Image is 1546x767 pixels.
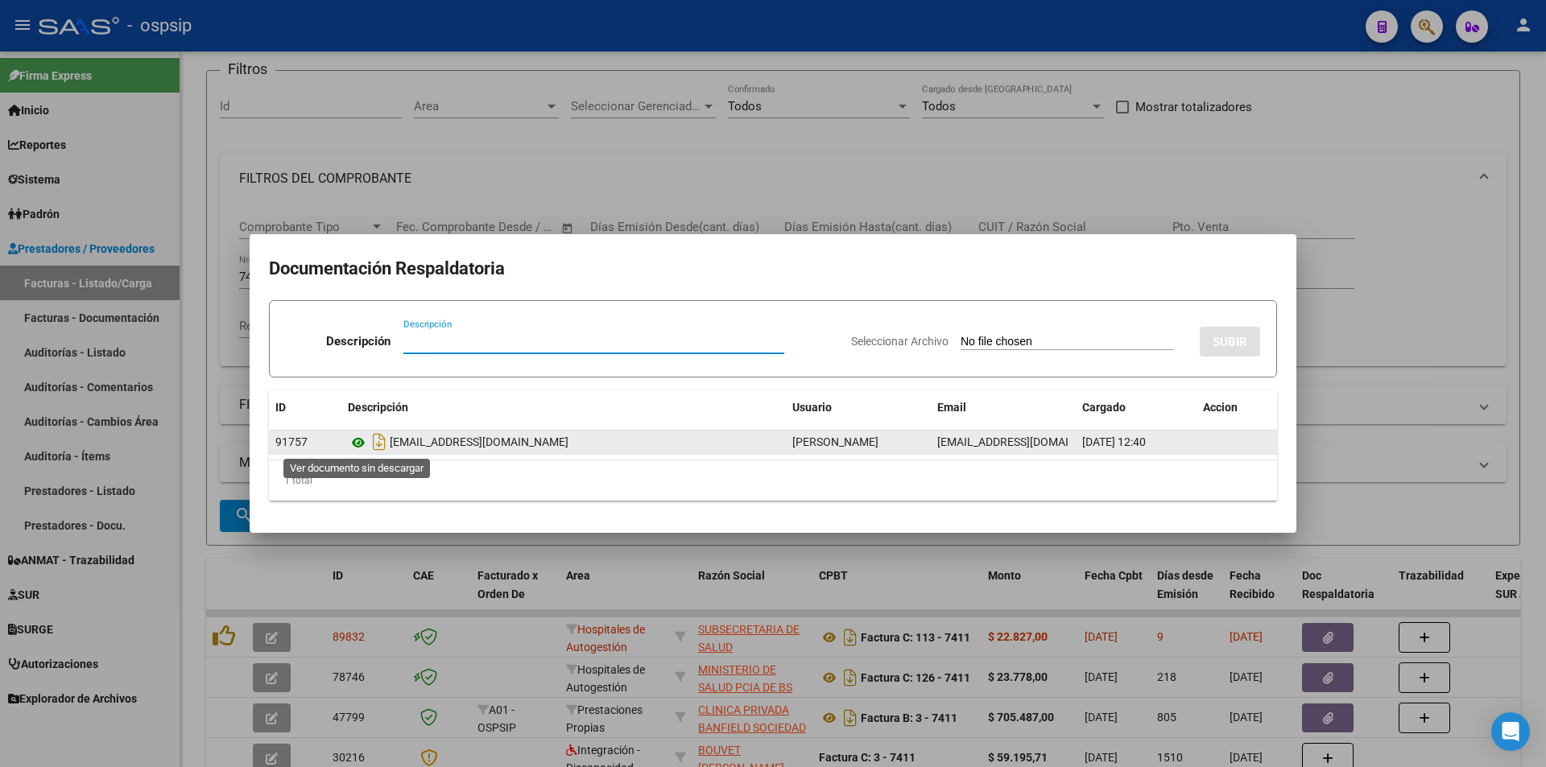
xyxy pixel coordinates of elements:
datatable-header-cell: ID [269,390,341,425]
span: [DATE] 12:40 [1082,435,1146,448]
p: Descripción [326,332,391,351]
span: Cargado [1082,401,1126,414]
span: [PERSON_NAME] [792,435,878,448]
span: Accion [1203,401,1238,414]
div: [EMAIL_ADDRESS][DOMAIN_NAME] [348,429,779,455]
datatable-header-cell: Email [931,390,1076,425]
div: 1 total [269,460,1277,501]
span: Descripción [348,401,408,414]
span: Seleccionar Archivo [851,335,949,348]
h2: Documentación Respaldatoria [269,254,1277,284]
span: Email [937,401,966,414]
button: SUBIR [1200,327,1260,357]
span: Usuario [792,401,832,414]
span: SUBIR [1213,335,1247,349]
i: Descargar documento [369,429,390,455]
datatable-header-cell: Accion [1197,390,1277,425]
datatable-header-cell: Cargado [1076,390,1197,425]
datatable-header-cell: Descripción [341,390,786,425]
div: Open Intercom Messenger [1491,712,1530,751]
span: 91757 [275,435,308,448]
span: [EMAIL_ADDRESS][DOMAIN_NAME] [937,435,1116,448]
datatable-header-cell: Usuario [786,390,931,425]
span: ID [275,401,286,414]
